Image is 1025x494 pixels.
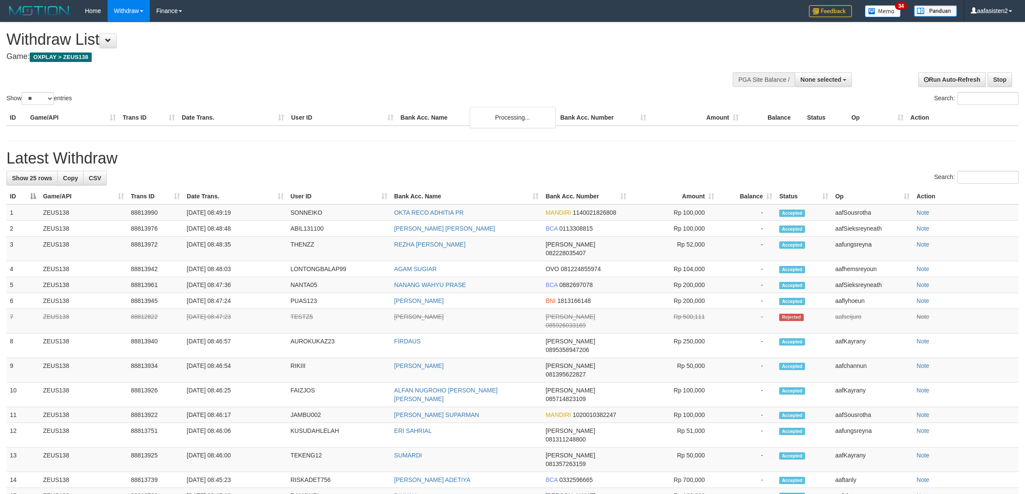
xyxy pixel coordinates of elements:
a: Note [917,362,929,369]
td: PUAS123 [287,293,391,309]
span: Copy 081311248800 to clipboard [545,436,585,443]
span: [PERSON_NAME] [545,387,595,394]
td: RIKIII [287,358,391,383]
td: TEKENG12 [287,448,391,472]
span: Accepted [779,282,805,289]
td: aafKayrany [832,333,913,358]
span: Accepted [779,363,805,370]
th: Trans ID: activate to sort column ascending [127,188,183,204]
a: REZHA [PERSON_NAME] [394,241,466,248]
td: Rp 200,000 [630,277,718,293]
td: ABIL131100 [287,221,391,237]
td: [DATE] 08:49:19 [183,204,287,221]
th: Op: activate to sort column ascending [832,188,913,204]
span: None selected [800,76,841,83]
span: Copy 0113308815 to clipboard [559,225,593,232]
a: [PERSON_NAME] [394,362,444,369]
span: Accepted [779,452,805,460]
span: Copy 081224855974 to clipboard [560,266,601,272]
span: Copy 0882697078 to clipboard [559,281,593,288]
td: Rp 100,000 [630,221,718,237]
a: CSV [83,171,107,185]
a: Note [917,427,929,434]
a: Note [917,241,929,248]
span: Accepted [779,412,805,419]
a: Note [917,338,929,345]
span: Accepted [779,387,805,395]
td: ZEUS138 [40,407,127,423]
td: - [718,423,776,448]
td: SONNEIKO [287,204,391,221]
td: 88813990 [127,204,183,221]
td: 88813934 [127,358,183,383]
th: Balance [742,110,804,126]
td: ZEUS138 [40,333,127,358]
td: AUROKUKAZ23 [287,333,391,358]
span: [PERSON_NAME] [545,427,595,434]
img: Feedback.jpg [809,5,852,17]
td: - [718,448,776,472]
a: [PERSON_NAME] SUPARMAN [394,411,479,418]
td: ZEUS138 [40,237,127,261]
th: Status: activate to sort column ascending [776,188,832,204]
td: aaflyhoeun [832,293,913,309]
td: Rp 50,000 [630,448,718,472]
td: ZEUS138 [40,383,127,407]
td: aafungsreyna [832,237,913,261]
td: - [718,358,776,383]
td: [DATE] 08:47:23 [183,309,287,333]
a: ALFAN NUGROHO [PERSON_NAME] [PERSON_NAME] [394,387,498,402]
a: Copy [57,171,84,185]
a: [PERSON_NAME] ADETIYA [394,476,471,483]
td: 6 [6,293,40,309]
span: Copy 1813166148 to clipboard [557,297,591,304]
td: 88813751 [127,423,183,448]
a: OKTA RECO ADHITIA PR [394,209,464,216]
th: Bank Acc. Number [557,110,649,126]
label: Show entries [6,92,72,105]
span: BCA [545,281,557,288]
a: Run Auto-Refresh [918,72,986,87]
td: 88813945 [127,293,183,309]
td: aafSieksreyneath [832,277,913,293]
td: Rp 51,000 [630,423,718,448]
td: 12 [6,423,40,448]
td: 88813922 [127,407,183,423]
td: ZEUS138 [40,448,127,472]
th: Action [913,188,1019,204]
td: - [718,309,776,333]
a: Note [917,209,929,216]
td: [DATE] 08:45:23 [183,472,287,488]
th: User ID [288,110,397,126]
td: - [718,237,776,261]
td: aafseijuro [832,309,913,333]
td: - [718,472,776,488]
th: ID: activate to sort column descending [6,188,40,204]
th: Date Trans. [178,110,288,126]
th: Amount [650,110,742,126]
td: 88813942 [127,261,183,277]
span: [PERSON_NAME] [545,313,595,320]
td: Rp 200,000 [630,293,718,309]
td: 5 [6,277,40,293]
td: 4 [6,261,40,277]
a: Note [917,225,929,232]
a: Note [917,281,929,288]
select: Showentries [22,92,54,105]
span: Accepted [779,210,805,217]
a: Note [917,476,929,483]
div: Processing... [470,107,556,128]
a: AGAM SUGIAR [394,266,437,272]
td: 11 [6,407,40,423]
span: Copy 085714823109 to clipboard [545,395,585,402]
td: KUSUDAHLELAH [287,423,391,448]
th: Trans ID [119,110,178,126]
td: [DATE] 08:46:06 [183,423,287,448]
td: - [718,221,776,237]
span: Copy 1020010382247 to clipboard [573,411,616,418]
td: 3 [6,237,40,261]
input: Search: [957,171,1019,184]
td: JAMBU002 [287,407,391,423]
td: - [718,293,776,309]
td: aafungsreyna [832,423,913,448]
